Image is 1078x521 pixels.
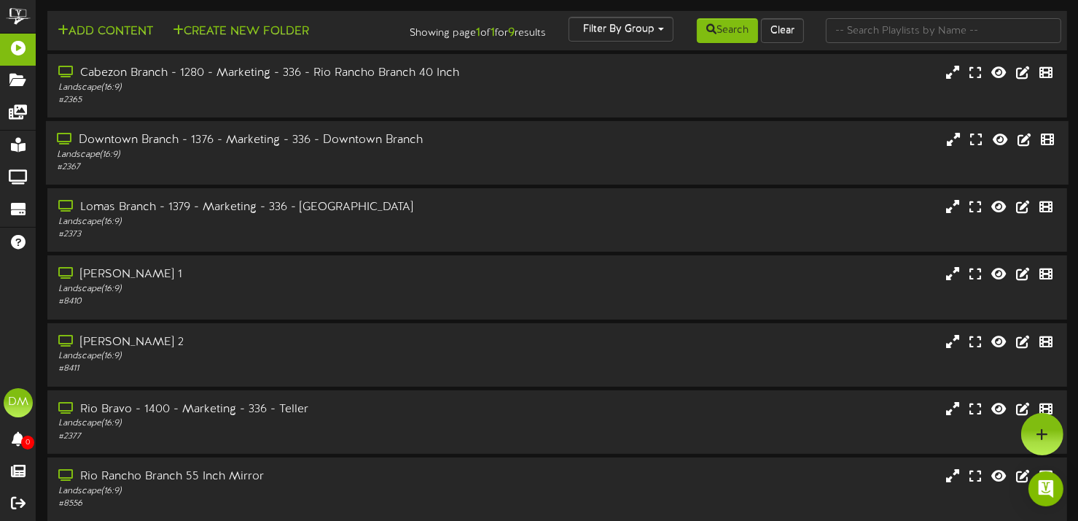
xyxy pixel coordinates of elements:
[1028,471,1063,506] div: Open Intercom Messenger
[53,23,157,41] button: Add Content
[826,18,1061,43] input: -- Search Playlists by Name --
[21,436,34,449] span: 0
[58,82,461,94] div: Landscape ( 16:9 )
[58,296,461,308] div: # 8410
[4,388,33,417] div: DM
[58,334,461,351] div: [PERSON_NAME] 2
[168,23,313,41] button: Create New Folder
[58,266,461,283] div: [PERSON_NAME] 1
[58,498,461,510] div: # 8556
[58,485,461,498] div: Landscape ( 16:9 )
[509,26,515,39] strong: 9
[58,65,461,82] div: Cabezon Branch - 1280 - Marketing - 336 - Rio Rancho Branch 40 Inch
[569,17,673,42] button: Filter By Group
[58,199,461,216] div: Lomas Branch - 1379 - Marketing - 336 - [GEOGRAPHIC_DATA]
[58,468,461,485] div: Rio Rancho Branch 55 Inch Mirror
[697,18,758,43] button: Search
[58,283,461,296] div: Landscape ( 16:9 )
[58,94,461,107] div: # 2365
[58,431,461,443] div: # 2377
[58,363,461,375] div: # 8411
[57,132,461,149] div: Downtown Branch - 1376 - Marketing - 336 - Downtown Branch
[491,26,496,39] strong: 1
[58,228,461,241] div: # 2373
[58,417,461,430] div: Landscape ( 16:9 )
[761,18,804,43] button: Clear
[477,26,481,39] strong: 1
[58,216,461,228] div: Landscape ( 16:9 )
[58,350,461,363] div: Landscape ( 16:9 )
[58,401,461,418] div: Rio Bravo - 1400 - Marketing - 336 - Teller
[57,161,461,174] div: # 2367
[57,149,461,161] div: Landscape ( 16:9 )
[386,17,558,42] div: Showing page of for results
